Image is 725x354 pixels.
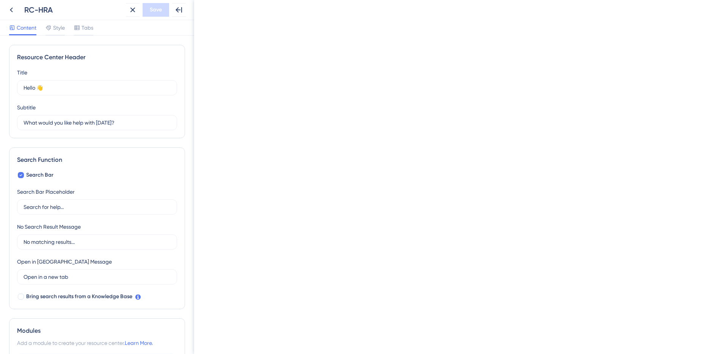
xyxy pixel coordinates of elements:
div: Search Bar Placeholder [17,187,75,196]
div: Modules [17,326,177,335]
div: No Search Result Message [17,222,81,231]
div: Search Function [17,155,177,164]
div: Subtitle [17,103,36,112]
span: Save [150,5,162,14]
div: Resource Center Header [17,53,177,62]
button: Save [143,3,169,17]
span: Search Bar [26,171,53,180]
input: Open in a new tab [24,273,171,281]
span: Content [17,23,36,32]
div: RC-HRA [24,5,123,15]
div: Open in [GEOGRAPHIC_DATA] Message [17,257,112,266]
div: Title [17,68,27,77]
span: Tabs [82,23,93,32]
input: No matching results... [24,238,171,246]
input: Title [24,84,171,92]
a: Learn More. [125,340,153,346]
span: Bring search results from a Knowledge Base [26,292,132,301]
input: Description [24,119,171,127]
input: Search for help... [24,203,171,211]
span: Add a module to create your resource center. [17,340,125,346]
span: Style [53,23,65,32]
